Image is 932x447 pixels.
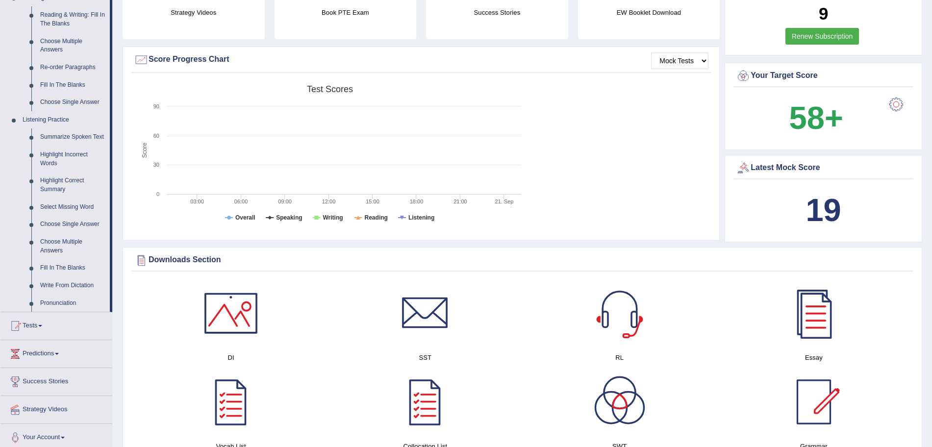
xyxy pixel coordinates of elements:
[36,277,110,295] a: Write From Dictation
[276,214,302,221] tspan: Speaking
[36,259,110,277] a: Fill In The Blanks
[134,253,911,268] div: Downloads Section
[278,199,292,204] text: 09:00
[36,216,110,233] a: Choose Single Answer
[18,111,110,129] a: Listening Practice
[410,199,424,204] text: 18:00
[365,214,388,221] tspan: Reading
[234,199,248,204] text: 06:00
[453,199,467,204] text: 21:00
[0,368,112,393] a: Success Stories
[156,191,159,197] text: 0
[36,6,110,32] a: Reading & Writing: Fill In The Blanks
[0,396,112,421] a: Strategy Videos
[36,94,110,111] a: Choose Single Answer
[307,84,353,94] tspan: Test scores
[322,199,336,204] text: 12:00
[0,312,112,337] a: Tests
[275,7,417,18] h4: Book PTE Exam
[36,128,110,146] a: Summarize Spoken Text
[36,295,110,312] a: Pronunciation
[785,28,859,45] a: Renew Subscription
[123,7,265,18] h4: Strategy Videos
[36,33,110,59] a: Choose Multiple Answers
[333,352,517,363] h4: SST
[36,76,110,94] a: Fill In The Blanks
[235,214,255,221] tspan: Overall
[36,59,110,76] a: Re-order Paragraphs
[134,52,708,67] div: Score Progress Chart
[736,161,911,175] div: Latest Mock Score
[36,172,110,198] a: Highlight Correct Summary
[736,69,911,83] div: Your Target Score
[153,162,159,168] text: 30
[408,214,434,221] tspan: Listening
[722,352,906,363] h4: Essay
[578,7,720,18] h4: EW Booklet Download
[789,100,843,136] b: 58+
[426,7,568,18] h4: Success Stories
[366,199,379,204] text: 15:00
[153,133,159,139] text: 60
[806,192,841,228] b: 19
[323,214,343,221] tspan: Writing
[819,4,828,23] b: 9
[36,233,110,259] a: Choose Multiple Answers
[528,352,712,363] h4: RL
[36,146,110,172] a: Highlight Incorrect Words
[141,143,148,158] tspan: Score
[139,352,323,363] h4: DI
[0,340,112,365] a: Predictions
[153,103,159,109] text: 90
[495,199,513,204] tspan: 21. Sep
[190,199,204,204] text: 03:00
[36,199,110,216] a: Select Missing Word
